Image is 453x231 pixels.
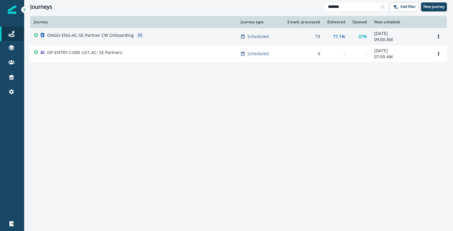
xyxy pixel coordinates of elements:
[8,5,16,14] img: Inflection
[390,2,419,11] button: Add filter
[374,54,426,60] p: 07:00 AM
[352,51,367,57] div: -
[30,45,447,63] a: OP-ENTRY-CORE LIST-AC: SE PartnersScheduled0--[DATE]07:00 AMOptions
[374,48,426,54] p: [DATE]
[285,34,320,40] div: 73
[434,32,443,41] button: Options
[327,20,345,24] div: Delivered
[434,49,443,58] button: Options
[421,2,447,11] button: New journey
[333,34,345,40] p: 77.1%
[30,4,52,10] h1: Journeys
[285,51,320,57] div: 0
[47,50,122,56] p: OP-ENTRY-CORE LIST-AC: SE Partners
[374,20,426,24] div: Next schedule
[358,34,367,40] p: 37%
[241,20,278,24] div: Journey type
[374,30,426,37] p: [DATE]
[400,5,416,9] p: Add filter
[247,34,269,40] p: Scheduled
[352,20,367,24] div: Opened
[34,20,233,24] div: Journey
[247,51,269,57] p: Scheduled
[327,51,345,57] div: -
[30,28,447,45] a: ONGO-ENG-AC-SE-Partner CW OnboardingScheduled7377.1%37%[DATE]09:00 AMOptions
[285,20,320,24] div: Emails processed
[47,32,134,38] p: ONGO-ENG-AC-SE-Partner CW Onboarding
[423,5,445,9] p: New journey
[374,37,426,43] p: 09:00 AM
